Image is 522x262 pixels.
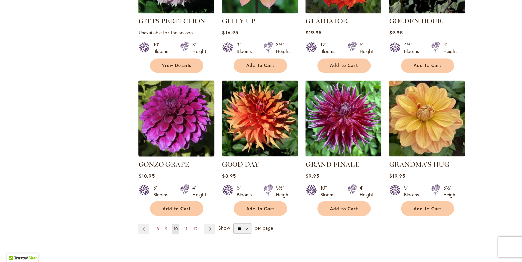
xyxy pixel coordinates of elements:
[138,172,155,179] span: $10.95
[222,160,259,168] a: GOOD DAY
[165,226,167,231] span: 9
[305,160,359,168] a: GRAND FINALE
[5,238,24,257] iframe: Launch Accessibility Center
[193,226,197,231] span: 12
[401,201,454,216] button: Add to Cart
[236,41,256,55] div: 3" Blooms
[184,226,187,231] span: 11
[443,41,457,55] div: 4' Height
[305,8,381,15] a: Gladiator
[163,206,191,211] span: Add to Cart
[192,184,206,198] div: 4' Height
[163,224,169,234] a: 9
[389,17,442,25] a: GOLDEN HOUR
[317,201,371,216] button: Add to Cart
[234,58,287,73] button: Add to Cart
[255,225,273,231] span: per page
[330,63,358,68] span: Add to Cart
[404,41,423,55] div: 4½" Blooms
[414,206,441,211] span: Add to Cart
[222,80,298,156] img: GOOD DAY
[222,151,298,158] a: GOOD DAY
[150,58,203,73] a: View Details
[305,29,321,36] span: $19.95
[138,8,214,15] a: GITTS PERFECTION
[173,226,177,231] span: 10
[305,172,319,179] span: $9.95
[414,63,441,68] span: Add to Cart
[401,58,454,73] button: Add to Cart
[138,29,214,36] p: Unavailable for the season
[320,184,339,198] div: 10" Blooms
[389,80,465,156] img: GRANDMA'S HUG
[389,29,403,36] span: $9.95
[359,184,373,198] div: 4' Height
[153,184,172,198] div: 3" Blooms
[389,160,449,168] a: GRANDMA'S HUG
[246,206,274,211] span: Add to Cart
[443,184,457,198] div: 3½' Height
[236,184,256,198] div: 5" Blooms
[330,206,358,211] span: Add to Cart
[305,17,347,25] a: GLADIATOR
[320,41,339,55] div: 12" Blooms
[222,29,238,36] span: $16.95
[305,80,381,156] img: Grand Finale
[276,184,290,198] div: 5½' Height
[153,41,172,55] div: 10" Blooms
[359,41,373,55] div: 5' Height
[192,41,206,55] div: 3' Height
[138,151,214,158] a: GONZO GRAPE
[234,201,287,216] button: Add to Cart
[182,224,189,234] a: 11
[246,63,274,68] span: Add to Cart
[191,224,199,234] a: 12
[404,184,423,198] div: 5" Blooms
[156,226,159,231] span: 8
[150,201,203,216] button: Add to Cart
[138,17,205,25] a: GITTS PERFECTION
[162,63,191,68] span: View Details
[138,160,189,168] a: GONZO GRAPE
[276,41,290,55] div: 3½' Height
[222,17,255,25] a: GITTY UP
[389,8,465,15] a: Golden Hour
[222,8,298,15] a: GITTY UP
[218,225,230,231] span: Show
[222,172,236,179] span: $8.95
[155,224,160,234] a: 8
[317,58,371,73] button: Add to Cart
[389,151,465,158] a: GRANDMA'S HUG
[389,172,405,179] span: $19.95
[136,79,216,158] img: GONZO GRAPE
[305,151,381,158] a: Grand Finale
